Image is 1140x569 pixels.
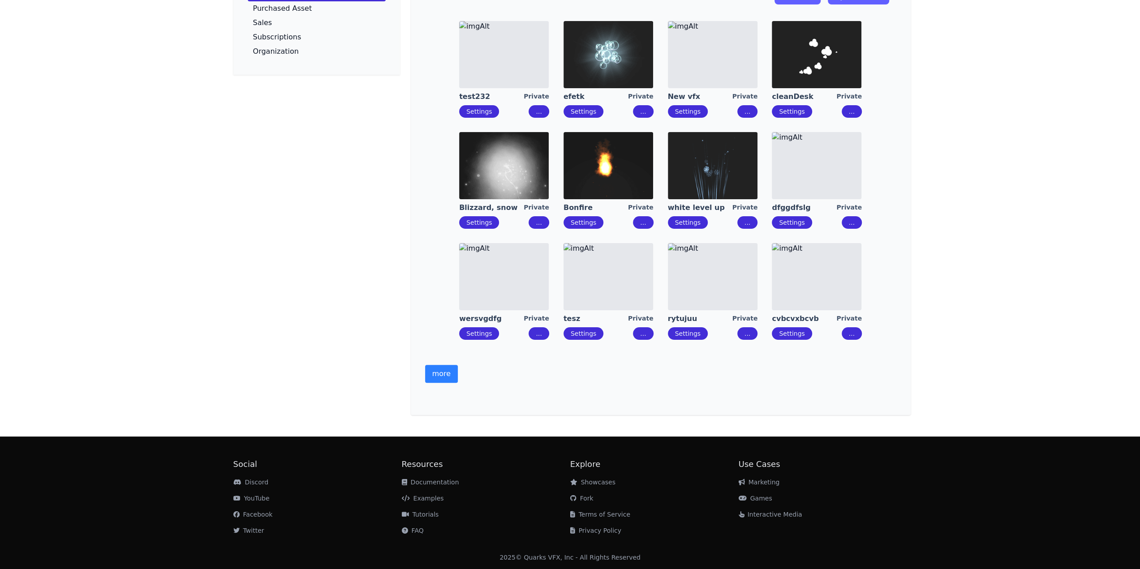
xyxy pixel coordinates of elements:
button: ... [633,327,653,340]
a: Marketing [739,479,780,486]
a: Settings [675,219,701,226]
h2: Use Cases [739,458,907,471]
div: Private [524,92,549,102]
a: Sales [248,16,386,30]
button: ... [842,105,862,118]
button: Settings [459,327,499,340]
p: Purchased Asset [253,5,312,12]
a: Settings [779,108,804,115]
a: Settings [675,330,701,337]
img: imgAlt [668,132,757,199]
a: Purchased Asset [248,1,386,16]
div: Private [524,203,549,213]
a: rytujuu [668,314,732,324]
img: imgAlt [772,21,861,88]
button: Settings [668,327,708,340]
a: Tutorials [402,511,439,518]
button: Settings [564,216,603,229]
div: Private [836,92,862,102]
button: more [425,365,458,383]
a: Privacy Policy [570,527,621,534]
div: Private [628,203,654,213]
a: Interactive Media [739,511,802,518]
a: Facebook [233,511,273,518]
a: New vfx [668,92,732,102]
img: imgAlt [564,243,653,310]
a: Settings [466,219,492,226]
a: Twitter [233,527,264,534]
a: cleanDesk [772,92,836,102]
a: Fork [570,495,594,502]
a: Showcases [570,479,615,486]
a: dfggdfslg [772,203,836,213]
a: FAQ [402,527,424,534]
a: Discord [233,479,269,486]
div: Private [628,92,654,102]
h2: Resources [402,458,570,471]
a: tesz [564,314,628,324]
img: imgAlt [564,21,653,88]
div: Private [732,92,758,102]
a: Organization [248,44,386,59]
button: Settings [772,327,812,340]
img: imgAlt [668,21,757,88]
a: Games [739,495,772,502]
a: Blizzard, snow [459,203,524,213]
h2: Social [233,458,402,471]
button: Settings [564,105,603,118]
a: efetk [564,92,628,102]
div: 2025 © Quarks VFX, Inc - All Rights Reserved [499,553,641,562]
img: imgAlt [459,21,549,88]
a: Settings [779,219,804,226]
img: imgAlt [668,243,757,310]
a: Subscriptions [248,30,386,44]
img: imgAlt [772,132,861,199]
button: ... [737,216,757,229]
a: Settings [466,330,492,337]
a: Settings [466,108,492,115]
div: Private [732,203,758,213]
h2: Explore [570,458,739,471]
p: Sales [253,19,272,26]
a: Documentation [402,479,459,486]
button: ... [633,105,653,118]
a: white level up [668,203,732,213]
button: ... [737,327,757,340]
img: imgAlt [772,243,861,310]
a: wersvgdfg [459,314,524,324]
button: Settings [564,327,603,340]
a: cvbcvxbcvb [772,314,836,324]
button: ... [633,216,653,229]
button: ... [529,327,549,340]
a: Examples [402,495,444,502]
p: Subscriptions [253,34,301,41]
a: Settings [779,330,804,337]
button: Settings [668,216,708,229]
div: Private [732,314,758,324]
a: Settings [675,108,701,115]
div: Private [836,203,862,213]
img: imgAlt [459,243,549,310]
a: Settings [571,108,596,115]
button: Settings [772,216,812,229]
button: Settings [668,105,708,118]
button: ... [842,216,862,229]
a: Settings [571,330,596,337]
a: Bonfire [564,203,628,213]
div: Private [836,314,862,324]
button: Settings [772,105,812,118]
a: test232 [459,92,524,102]
a: YouTube [233,495,270,502]
div: Private [524,314,549,324]
p: Organization [253,48,299,55]
a: Terms of Service [570,511,630,518]
button: ... [737,105,757,118]
img: imgAlt [459,132,549,199]
div: Private [628,314,654,324]
button: ... [529,216,549,229]
img: imgAlt [564,132,653,199]
button: ... [842,327,862,340]
button: ... [529,105,549,118]
button: Settings [459,216,499,229]
button: Settings [459,105,499,118]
